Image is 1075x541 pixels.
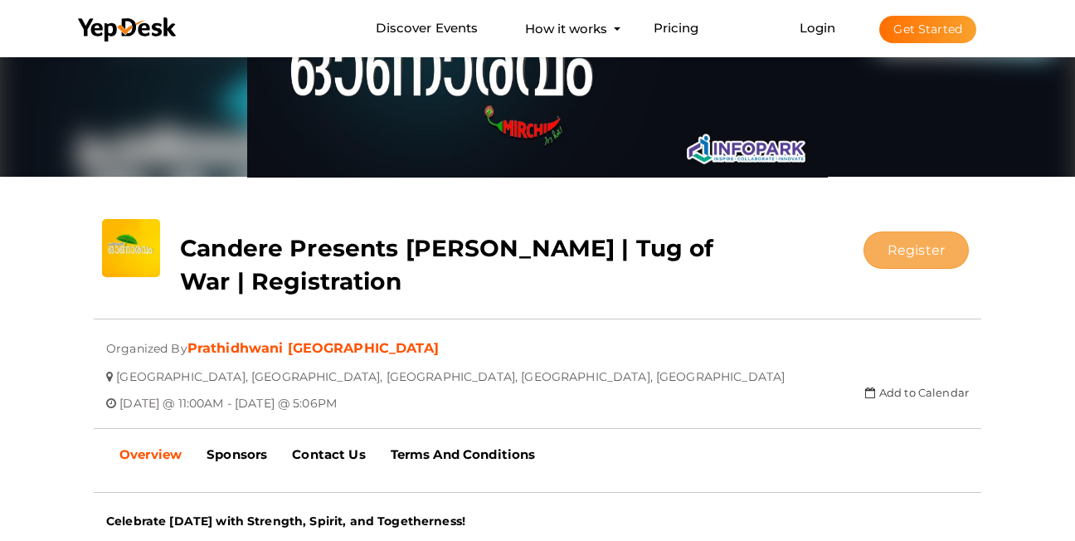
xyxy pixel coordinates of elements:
b: Sponsors [207,446,267,462]
a: Sponsors [194,434,280,475]
b: Overview [119,446,182,462]
a: Pricing [654,13,699,44]
button: Get Started [879,16,976,43]
a: Login [800,20,836,36]
b: Terms And Conditions [391,446,536,462]
span: Organized By [106,329,187,356]
span: [DATE] @ 11:00AM - [DATE] @ 5:06PM [119,383,337,411]
b: Contact Us [292,446,365,462]
button: Register [863,232,969,269]
a: Overview [107,434,194,475]
b: Celebrate [DATE] with Strength, Spirit, and Togetherness! [106,514,465,529]
b: Candere Presents [PERSON_NAME] | Tug of War | Registration [180,234,713,295]
a: Discover Events [376,13,478,44]
a: Terms And Conditions [378,434,548,475]
a: Contact Us [280,434,377,475]
a: Add to Calendar [865,386,969,399]
a: Prathidhwani [GEOGRAPHIC_DATA] [187,340,439,356]
span: [GEOGRAPHIC_DATA], [GEOGRAPHIC_DATA], [GEOGRAPHIC_DATA], [GEOGRAPHIC_DATA], [GEOGRAPHIC_DATA] [116,357,785,384]
button: How it works [520,13,612,44]
img: 0C2H5NAW_small.jpeg [102,219,160,277]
